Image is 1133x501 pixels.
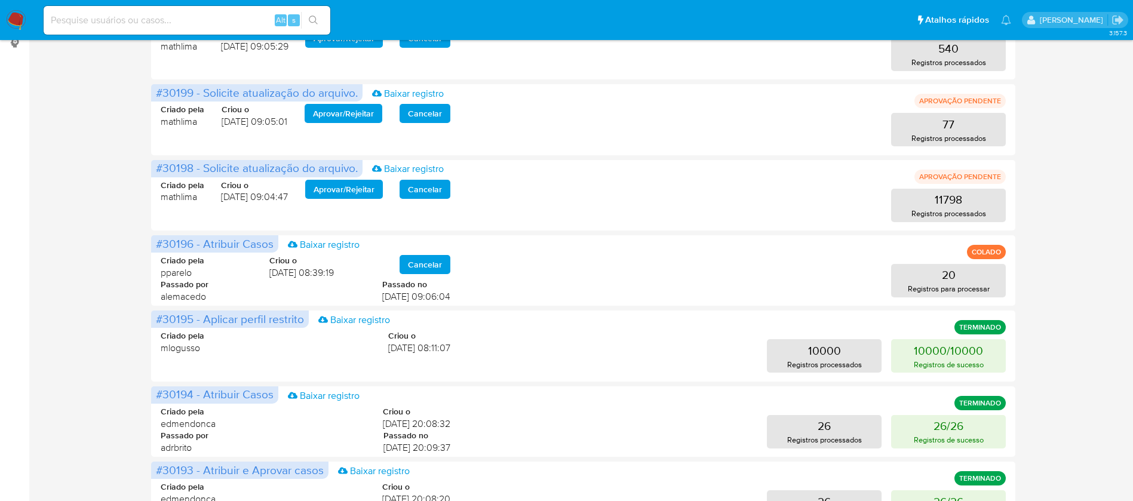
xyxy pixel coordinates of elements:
p: adriano.brito@mercadolivre.com [1040,14,1107,26]
a: Notificações [1001,15,1011,25]
input: Pesquise usuários ou casos... [44,13,330,28]
span: 3.157.3 [1109,28,1127,38]
button: search-icon [301,12,326,29]
span: Alt [276,14,285,26]
span: s [292,14,296,26]
span: Atalhos rápidos [925,14,989,26]
a: Sair [1111,14,1124,26]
